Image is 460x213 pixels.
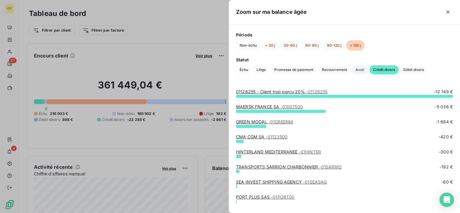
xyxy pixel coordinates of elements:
[346,40,365,51] button: > 120 j
[434,89,453,95] span: -12 149 €
[440,164,453,170] span: -192 €
[253,65,269,74] button: Litige
[236,149,321,154] a: HINTERLAND MEDITERRANEE
[323,40,345,51] button: 90-120 j
[303,179,327,184] span: - 01SEASAG
[439,134,453,140] span: -420 €
[319,164,342,169] span: - 01SARRIO
[236,134,287,139] a: CMA CGM SA
[436,119,453,125] span: -1 684 €
[400,65,427,74] button: Débit divers
[299,149,321,154] span: - 01HINTER
[439,149,453,155] span: -300 €
[266,134,287,139] span: - 01123500
[236,164,342,169] a: TRANSPORTS SARRION CHARBONNIER
[236,40,260,51] button: Non-échu
[318,65,351,74] button: Recouvrement
[236,32,453,38] span: Période
[271,65,317,74] button: Promesse de paiement
[236,119,293,124] a: GREEN MODAL
[236,65,252,74] button: Échu
[280,40,300,51] button: 30-60 j
[441,179,453,185] span: -60 €
[236,179,327,184] a: SEA INVEST SHIPPING AGENCY
[269,119,293,124] span: - 01GREENM
[352,65,368,74] button: Avoir
[271,194,294,199] span: - 01PORT00
[306,89,328,94] span: - 01126255
[236,104,303,109] a: MAERSK FRANCE SA
[236,8,307,16] h5: Zoom sur ma balance âgée
[236,89,328,94] a: 01126255 - Client trop perçu 20%
[262,40,279,51] button: < 30 j
[369,65,399,74] button: Crédit divers
[435,104,453,110] span: -5 036 €
[440,193,454,207] div: Open Intercom Messenger
[236,57,453,63] span: Statut
[236,194,294,199] a: PORT PLUS SAS
[302,40,322,51] button: 60-90 j
[281,104,303,109] span: - 01007500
